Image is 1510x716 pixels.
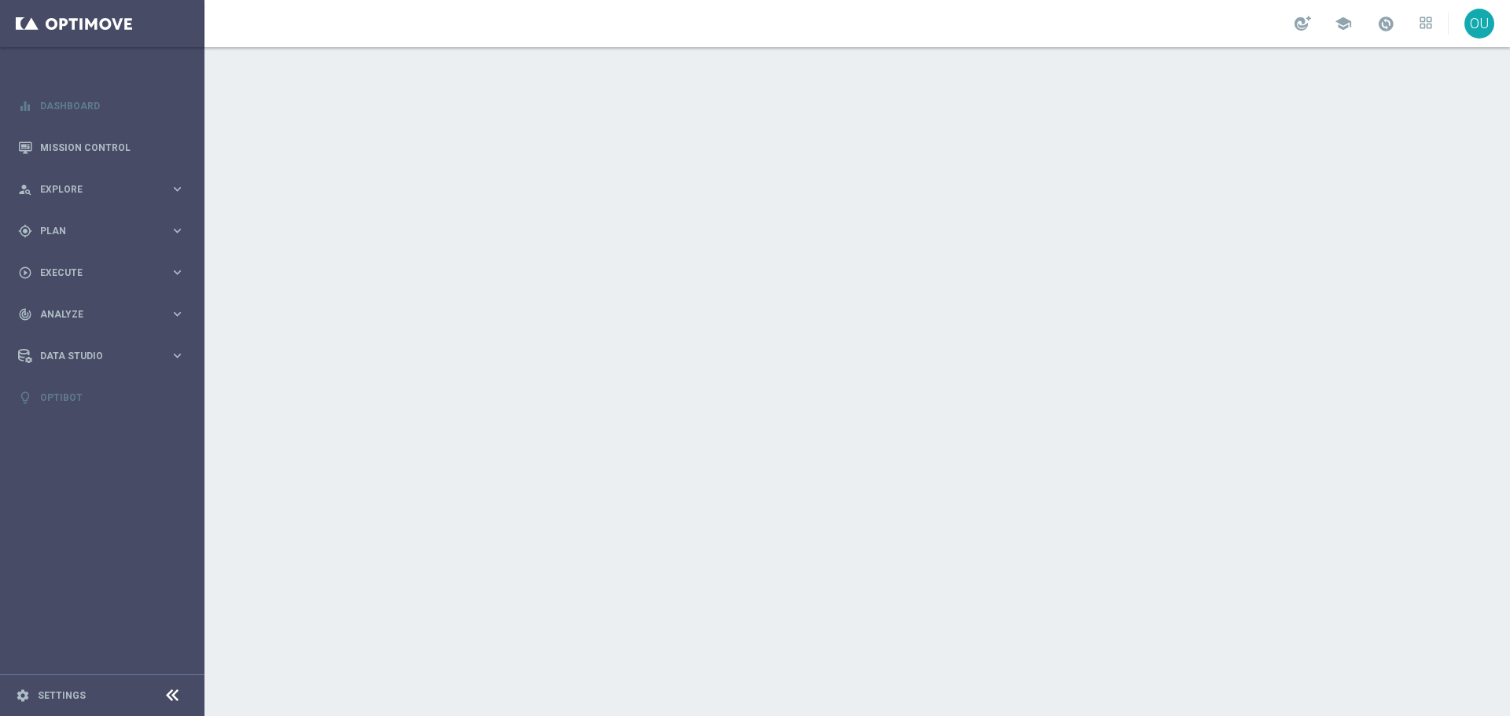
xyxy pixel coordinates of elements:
button: track_changes Analyze keyboard_arrow_right [17,308,186,321]
div: Analyze [18,307,170,321]
span: Data Studio [40,351,170,361]
span: Plan [40,226,170,236]
span: Analyze [40,310,170,319]
button: equalizer Dashboard [17,100,186,112]
a: Settings [38,691,86,700]
div: OU [1464,9,1494,39]
button: play_circle_outline Execute keyboard_arrow_right [17,266,186,279]
div: Explore [18,182,170,196]
i: gps_fixed [18,224,32,238]
div: Data Studio [18,349,170,363]
a: Optibot [40,376,185,418]
button: Mission Control [17,141,186,154]
span: Explore [40,185,170,194]
div: Plan [18,224,170,238]
i: settings [16,688,30,703]
div: Mission Control [18,127,185,168]
span: Execute [40,268,170,277]
i: person_search [18,182,32,196]
button: lightbulb Optibot [17,391,186,404]
a: Mission Control [40,127,185,168]
i: track_changes [18,307,32,321]
i: keyboard_arrow_right [170,265,185,280]
a: Dashboard [40,85,185,127]
span: school [1335,15,1352,32]
i: keyboard_arrow_right [170,348,185,363]
div: Optibot [18,376,185,418]
i: play_circle_outline [18,266,32,280]
i: lightbulb [18,391,32,405]
div: Execute [18,266,170,280]
i: keyboard_arrow_right [170,223,185,238]
div: Dashboard [18,85,185,127]
i: keyboard_arrow_right [170,307,185,321]
button: Data Studio keyboard_arrow_right [17,350,186,362]
i: equalizer [18,99,32,113]
button: gps_fixed Plan keyboard_arrow_right [17,225,186,237]
i: keyboard_arrow_right [170,182,185,196]
button: person_search Explore keyboard_arrow_right [17,183,186,196]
